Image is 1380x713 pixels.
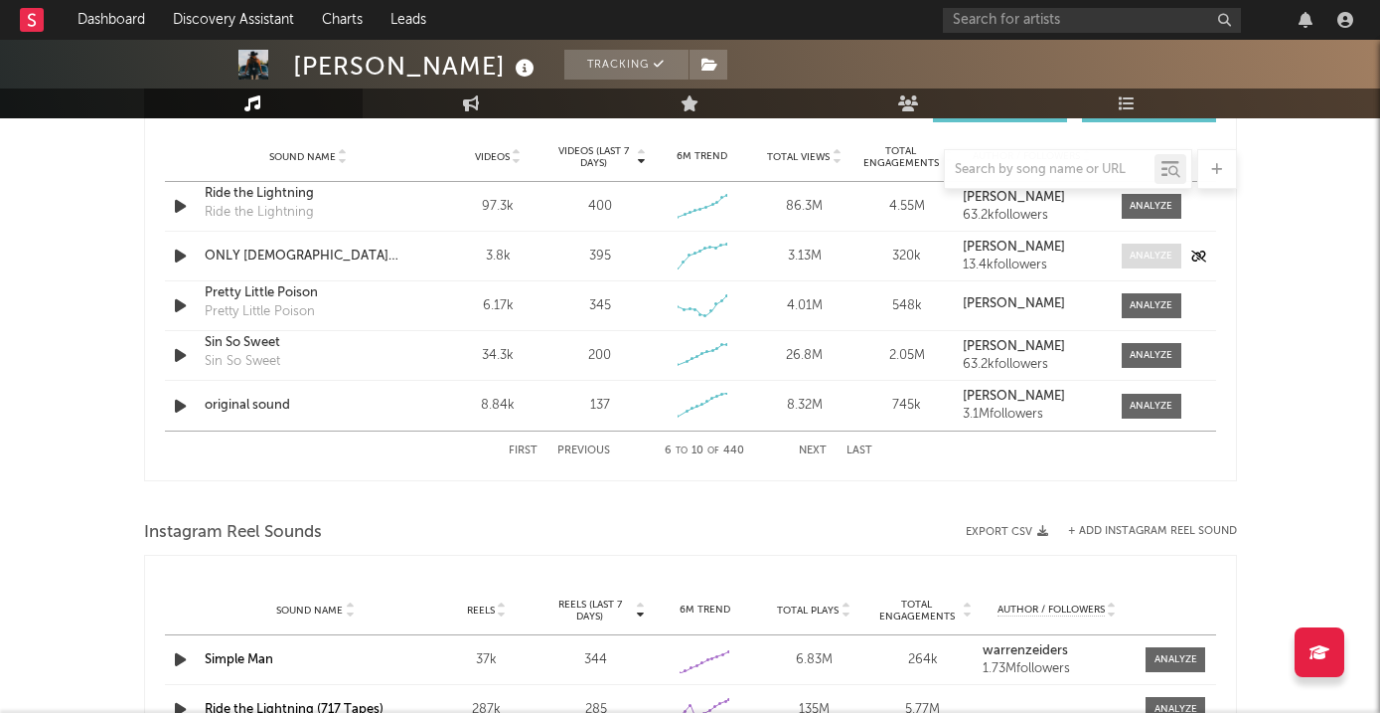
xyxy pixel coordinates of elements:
div: 395 [589,247,611,267]
a: ONLY [DEMOGRAPHIC_DATA] [PERSON_NAME] [205,247,412,267]
strong: warrenzeiders [983,644,1068,657]
div: 63.2k followers [963,209,1101,223]
div: 4.01M [758,296,850,316]
a: Ride the Lightning [205,184,412,204]
div: 26.8M [758,346,850,366]
div: 4.55M [860,197,953,217]
span: to [676,446,688,455]
div: 3.8k [452,247,544,267]
input: Search by song name or URL [945,162,1154,178]
div: Ride the Lightning [205,203,314,223]
div: 2.05M [860,346,953,366]
a: Simple Man [205,653,273,666]
a: [PERSON_NAME] [963,390,1101,404]
div: 1.73M followers [983,662,1132,676]
span: Videos (last 7 days) [553,145,634,169]
div: 8.32M [758,396,850,416]
div: 6.17k [452,296,544,316]
strong: [PERSON_NAME] [963,241,1065,254]
div: 745k [860,396,953,416]
strong: [PERSON_NAME] [963,297,1065,310]
a: original sound [205,396,412,416]
span: Total Engagements [873,599,961,623]
button: Export CSV [966,526,1048,538]
a: Sin So Sweet [205,333,412,353]
div: 320k [860,247,953,267]
button: + Add Instagram Reel Sound [1068,526,1237,537]
a: [PERSON_NAME] [963,241,1101,255]
input: Search for artists [943,8,1241,33]
span: Author / Followers [997,604,1105,617]
button: Previous [557,446,610,456]
span: Total Plays [777,605,839,617]
span: Instagram Reel Sounds [144,521,322,545]
div: 264k [873,650,973,670]
div: [PERSON_NAME] [293,50,539,83]
span: Reels [467,605,495,617]
div: Pretty Little Poison [205,302,315,322]
div: 548k [860,296,953,316]
a: [PERSON_NAME] [963,297,1101,311]
div: 37k [437,650,537,670]
div: 8.84k [452,396,544,416]
span: Reels (last 7 days) [546,599,634,623]
div: 86.3M [758,197,850,217]
button: First [509,446,537,456]
span: Sound Name [276,605,343,617]
a: Pretty Little Poison [205,283,412,303]
div: 345 [589,296,611,316]
strong: [PERSON_NAME] [963,340,1065,353]
div: + Add Instagram Reel Sound [1048,526,1237,537]
div: 200 [588,346,611,366]
div: 6M Trend [656,603,755,618]
div: Sin So Sweet [205,352,280,372]
div: 13.4k followers [963,259,1101,272]
span: Total Engagements [860,145,941,169]
div: 3.1M followers [963,408,1101,422]
a: [PERSON_NAME] [963,340,1101,354]
span: of [707,446,719,455]
div: 344 [546,650,646,670]
div: 97.3k [452,197,544,217]
div: 34.3k [452,346,544,366]
div: 6.83M [764,650,863,670]
div: 63.2k followers [963,358,1101,372]
strong: [PERSON_NAME] [963,191,1065,204]
div: 6 10 440 [650,440,759,463]
div: 400 [588,197,612,217]
a: [PERSON_NAME] [963,191,1101,205]
button: Tracking [564,50,689,80]
button: Next [799,446,827,456]
strong: [PERSON_NAME] [963,390,1065,403]
a: warrenzeiders [983,644,1132,658]
div: 137 [590,396,610,416]
div: 3.13M [758,247,850,267]
button: Last [846,446,872,456]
